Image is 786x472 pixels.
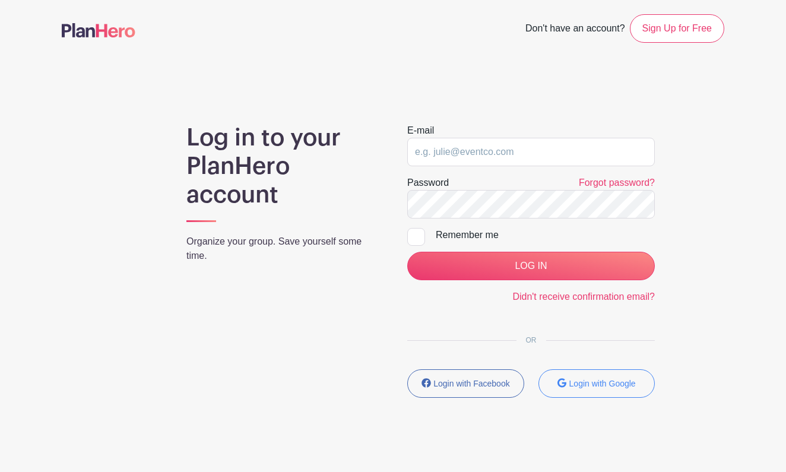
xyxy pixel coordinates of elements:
[579,178,655,188] a: Forgot password?
[62,23,135,37] img: logo-507f7623f17ff9eddc593b1ce0a138ce2505c220e1c5a4e2b4648c50719b7d32.svg
[569,379,636,388] small: Login with Google
[512,292,655,302] a: Didn't receive confirmation email?
[407,138,655,166] input: e.g. julie@eventco.com
[630,14,724,43] a: Sign Up for Free
[433,379,509,388] small: Login with Facebook
[436,228,655,242] div: Remember me
[186,235,379,263] p: Organize your group. Save yourself some time.
[186,123,379,209] h1: Log in to your PlanHero account
[407,176,449,190] label: Password
[516,336,546,344] span: OR
[538,369,655,398] button: Login with Google
[407,369,524,398] button: Login with Facebook
[407,123,434,138] label: E-mail
[525,17,625,43] span: Don't have an account?
[407,252,655,280] input: LOG IN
